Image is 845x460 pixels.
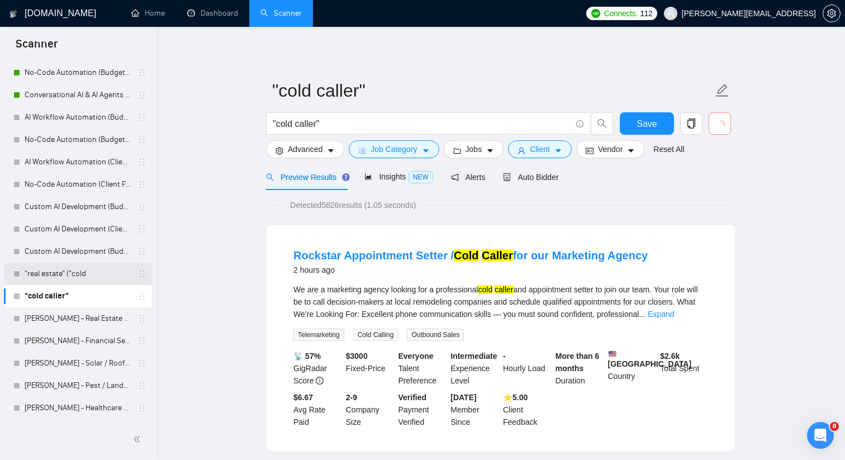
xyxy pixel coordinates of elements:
span: Auto Bidder [503,173,558,182]
span: notification [451,173,459,181]
a: Custom AI Development (Budget Filters) [25,240,131,263]
span: NEW [409,171,433,183]
span: search [591,118,613,129]
span: Vendor [598,143,623,155]
mark: cold [478,285,492,294]
span: caret-down [486,146,494,155]
div: Company Size [344,391,396,428]
li: My Scanners [4,13,152,419]
a: homeHome [131,8,165,18]
span: caret-down [554,146,562,155]
div: We are a marketing agency looking for a professional and appointment setter to join our team. You... [293,283,708,320]
a: [PERSON_NAME] - Healthcare Scanner [25,397,131,419]
span: search [266,173,274,181]
span: holder [137,202,146,211]
button: userClientcaret-down [508,140,572,158]
span: Detected 5826 results (1.05 seconds) [282,199,424,211]
span: holder [137,359,146,368]
a: [PERSON_NAME] - Real Estate Scanner [25,307,131,330]
span: info-circle [576,120,583,127]
div: Client Feedback [501,391,553,428]
div: GigRadar Score [291,350,344,387]
b: - [503,352,506,361]
span: area-chart [364,173,372,181]
span: Insights [364,172,433,181]
span: caret-down [422,146,430,155]
span: holder [137,247,146,256]
span: 112 [640,7,652,20]
div: Payment Verified [396,391,449,428]
mark: Cold [454,249,478,262]
div: Talent Preference [396,350,449,387]
a: Custom AI Development (Budget Filter) [25,196,131,218]
button: idcardVendorcaret-down [576,140,644,158]
a: No-Code Automation (Budget Filters) [25,129,131,151]
span: folder [453,146,461,155]
b: [GEOGRAPHIC_DATA] [608,350,692,368]
span: setting [823,9,840,18]
span: holder [137,225,146,234]
div: Tooltip anchor [341,172,351,182]
a: Conversational AI & AI Agents (Budget Filters) [25,84,131,106]
span: Client [530,143,550,155]
a: setting [823,9,841,18]
span: info-circle [316,377,324,385]
span: copy [681,118,702,129]
button: settingAdvancedcaret-down [266,140,344,158]
span: Connects: [604,7,638,20]
b: Intermediate [450,352,497,361]
span: setting [276,146,283,155]
span: bars [358,146,366,155]
button: search [591,112,613,135]
a: Rockstar Appointment Setter /Cold Callerfor our Marketing Agency [293,249,648,262]
span: holder [137,113,146,122]
button: barsJob Categorycaret-down [349,140,439,158]
span: holder [137,91,146,99]
img: upwork-logo.png [591,9,600,18]
b: Everyone [398,352,434,361]
span: loading [715,121,725,131]
input: Search Freelance Jobs... [273,117,571,131]
a: Custom AI Development (Client Filters) [25,218,131,240]
a: [PERSON_NAME] - Pest / Landscaping / Cleaning [25,374,131,397]
b: $ 2.6k [660,352,680,361]
span: holder [137,336,146,345]
span: Advanced [288,143,322,155]
span: holder [137,404,146,412]
button: copy [680,112,702,135]
span: ... [639,310,645,319]
img: 🇺🇸 [609,350,616,358]
mark: Caller [482,249,513,262]
span: caret-down [327,146,335,155]
img: logo [10,5,17,23]
a: No-Code Automation (Client Filters) [25,173,131,196]
mark: caller [495,285,513,294]
span: Preview Results [266,173,346,182]
span: holder [137,292,146,301]
span: idcard [586,146,594,155]
a: Expand [648,310,674,319]
div: Hourly Load [501,350,553,387]
div: 2 hours ago [293,263,648,277]
span: Alerts [451,173,486,182]
b: [DATE] [450,393,476,402]
span: holder [137,135,146,144]
div: Member Since [448,391,501,428]
span: holder [137,314,146,323]
span: caret-down [627,146,635,155]
a: "real estate" ("cold [25,263,131,285]
a: AI Workflow Automation (Budget Filters) [25,106,131,129]
a: dashboardDashboard [187,8,238,18]
a: [PERSON_NAME] - Financial Services Scanner [25,330,131,352]
b: Verified [398,393,427,402]
a: AI Workflow Automation (Client Filters) [25,151,131,173]
span: Scanner [7,36,67,59]
a: "cold caller" [25,285,131,307]
a: [PERSON_NAME] - Solar / Roofing / HVAC [25,352,131,374]
span: Save [637,117,657,131]
div: Avg Rate Paid [291,391,344,428]
span: user [667,10,675,17]
span: Outbound Sales [407,329,464,341]
span: holder [137,381,146,390]
span: holder [137,158,146,167]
